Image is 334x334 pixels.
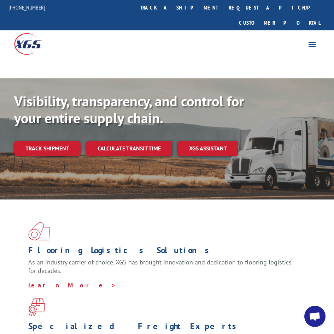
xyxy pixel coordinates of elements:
[234,15,326,30] a: Customer Portal
[28,298,45,316] img: xgs-icon-focused-on-flooring-red
[28,281,116,289] a: Learn More >
[14,92,244,127] b: Visibility, transparency, and control for your entire supply chain.
[28,258,292,275] span: As an industry carrier of choice, XGS has brought innovation and dedication to flooring logistics...
[86,141,172,156] a: Calculate transit time
[304,306,326,327] div: Open chat
[28,322,300,334] h1: Specialized Freight Experts
[178,141,238,156] a: XGS ASSISTANT
[28,222,50,240] img: xgs-icon-total-supply-chain-intelligence-red
[28,246,300,258] h1: Flooring Logistics Solutions
[8,4,45,11] a: [PHONE_NUMBER]
[14,141,81,156] a: Track shipment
